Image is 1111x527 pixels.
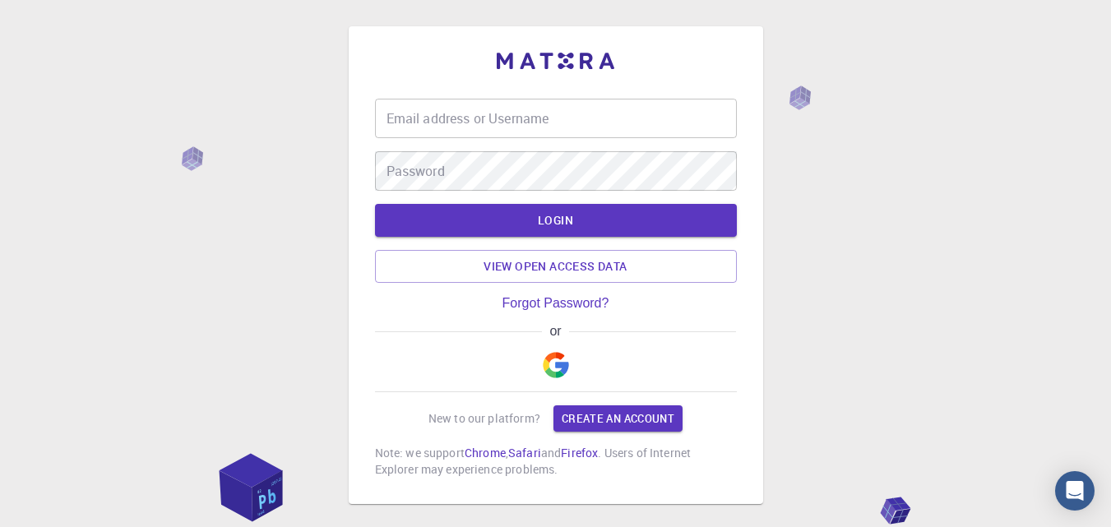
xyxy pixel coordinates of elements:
a: Chrome [465,445,506,460]
img: Google [543,352,569,378]
a: Firefox [561,445,598,460]
p: New to our platform? [428,410,540,427]
div: Open Intercom Messenger [1055,471,1095,511]
a: Create an account [553,405,683,432]
a: View open access data [375,250,737,283]
p: Note: we support , and . Users of Internet Explorer may experience problems. [375,445,737,478]
a: Forgot Password? [502,296,609,311]
a: Safari [508,445,541,460]
span: or [542,324,569,339]
button: LOGIN [375,204,737,237]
